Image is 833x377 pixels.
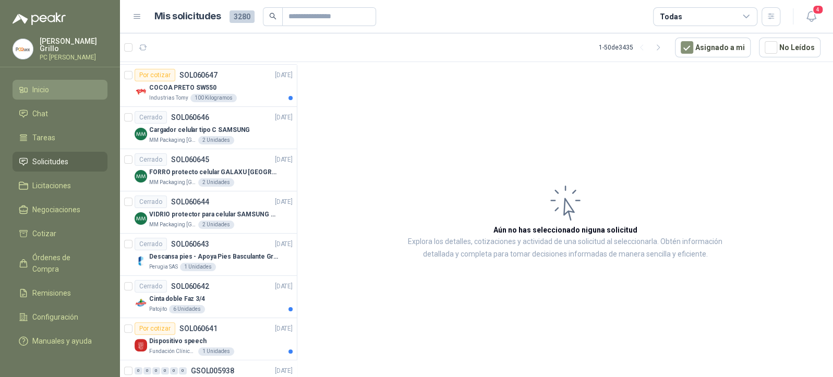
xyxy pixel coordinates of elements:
span: Remisiones [32,287,71,299]
img: Company Logo [135,170,147,183]
p: Cargador celular tipo C SAMSUNG [149,125,250,135]
a: Solicitudes [13,152,107,172]
span: Configuración [32,311,78,323]
a: Inicio [13,80,107,100]
div: 0 [179,367,187,374]
p: [DATE] [275,282,293,291]
span: 3280 [230,10,255,23]
span: Chat [32,108,48,119]
div: 2 Unidades [198,178,234,187]
p: [DATE] [275,113,293,123]
p: COCOA PRETO SW550 [149,83,216,93]
a: Cotizar [13,224,107,244]
div: Todas [660,11,682,22]
p: MM Packaging [GEOGRAPHIC_DATA] [149,221,196,229]
img: Company Logo [13,39,33,59]
a: CerradoSOL060643[DATE] Company LogoDescansa pies - Apoya Pies Basculante Graduable ErgonómicoPeru... [120,234,297,276]
span: Negociaciones [32,204,80,215]
div: Cerrado [135,280,167,293]
p: MM Packaging [GEOGRAPHIC_DATA] [149,136,196,144]
p: SOL060643 [171,240,209,248]
p: [DATE] [275,155,293,165]
img: Company Logo [135,297,147,309]
button: Asignado a mi [675,38,751,57]
a: CerradoSOL060646[DATE] Company LogoCargador celular tipo C SAMSUNGMM Packaging [GEOGRAPHIC_DATA]2... [120,107,297,149]
div: Cerrado [135,238,167,250]
a: Órdenes de Compra [13,248,107,279]
p: VIDRIO protector para celular SAMSUNG GALAXI A16 5G [149,210,279,220]
p: Explora los detalles, cotizaciones y actividad de una solicitud al seleccionarla. Obtén informaci... [402,236,729,261]
div: 0 [143,367,151,374]
p: SOL060646 [171,114,209,121]
button: 4 [802,7,820,26]
div: 100 Kilogramos [190,94,237,102]
p: Perugia SAS [149,263,178,271]
span: Inicio [32,84,49,95]
div: 0 [135,367,142,374]
a: CerradoSOL060642[DATE] Company LogoCinta doble Faz 3/4Patojito6 Unidades [120,276,297,318]
p: Descansa pies - Apoya Pies Basculante Graduable Ergonómico [149,252,279,262]
p: MM Packaging [GEOGRAPHIC_DATA] [149,178,196,187]
p: Industrias Tomy [149,94,188,102]
div: Por cotizar [135,322,175,335]
div: 0 [152,367,160,374]
p: Patojito [149,305,167,313]
div: Cerrado [135,111,167,124]
span: Cotizar [32,228,56,239]
p: FORRO protecto celular GALAXU [GEOGRAPHIC_DATA] A16 5G [149,167,279,177]
div: 6 Unidades [169,305,205,313]
img: Company Logo [135,254,147,267]
p: Fundación Clínica Shaio [149,347,196,356]
div: 1 Unidades [198,347,234,356]
img: Logo peakr [13,13,66,25]
span: Licitaciones [32,180,71,191]
div: 0 [161,367,169,374]
h3: Aún no has seleccionado niguna solicitud [493,224,637,236]
p: [PERSON_NAME] Grillo [40,38,107,52]
p: [DATE] [275,324,293,334]
a: Configuración [13,307,107,327]
a: Manuales y ayuda [13,331,107,351]
span: Órdenes de Compra [32,252,98,275]
p: Dispositivo speech [149,336,207,346]
a: Remisiones [13,283,107,303]
p: [DATE] [275,70,293,80]
img: Company Logo [135,339,147,351]
a: Por cotizarSOL060641[DATE] Company LogoDispositivo speechFundación Clínica Shaio1 Unidades [120,318,297,360]
span: search [269,13,276,20]
span: 4 [812,5,824,15]
div: 1 Unidades [180,263,216,271]
h1: Mis solicitudes [154,9,221,24]
span: Solicitudes [32,156,68,167]
p: SOL060647 [179,71,218,79]
span: Manuales y ayuda [32,335,92,347]
span: Tareas [32,132,55,143]
img: Company Logo [135,212,147,225]
a: Por cotizarSOL060647[DATE] Company LogoCOCOA PRETO SW550Industrias Tomy100 Kilogramos [120,65,297,107]
p: SOL060645 [171,156,209,163]
p: [DATE] [275,239,293,249]
a: Tareas [13,128,107,148]
p: SOL060642 [171,283,209,290]
img: Company Logo [135,86,147,98]
div: Por cotizar [135,69,175,81]
a: CerradoSOL060644[DATE] Company LogoVIDRIO protector para celular SAMSUNG GALAXI A16 5GMM Packagin... [120,191,297,234]
button: No Leídos [759,38,820,57]
p: [DATE] [275,197,293,207]
div: 1 - 50 de 3435 [599,39,667,56]
img: Company Logo [135,128,147,140]
a: Licitaciones [13,176,107,196]
div: 2 Unidades [198,221,234,229]
a: CerradoSOL060645[DATE] Company LogoFORRO protecto celular GALAXU [GEOGRAPHIC_DATA] A16 5GMM Packa... [120,149,297,191]
div: 2 Unidades [198,136,234,144]
p: PC [PERSON_NAME] [40,54,107,60]
p: SOL060644 [171,198,209,205]
p: GSOL005938 [191,367,234,374]
p: [DATE] [275,366,293,376]
a: Negociaciones [13,200,107,220]
div: Cerrado [135,153,167,166]
a: Chat [13,104,107,124]
p: Cinta doble Faz 3/4 [149,294,205,304]
div: Cerrado [135,196,167,208]
div: 0 [170,367,178,374]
